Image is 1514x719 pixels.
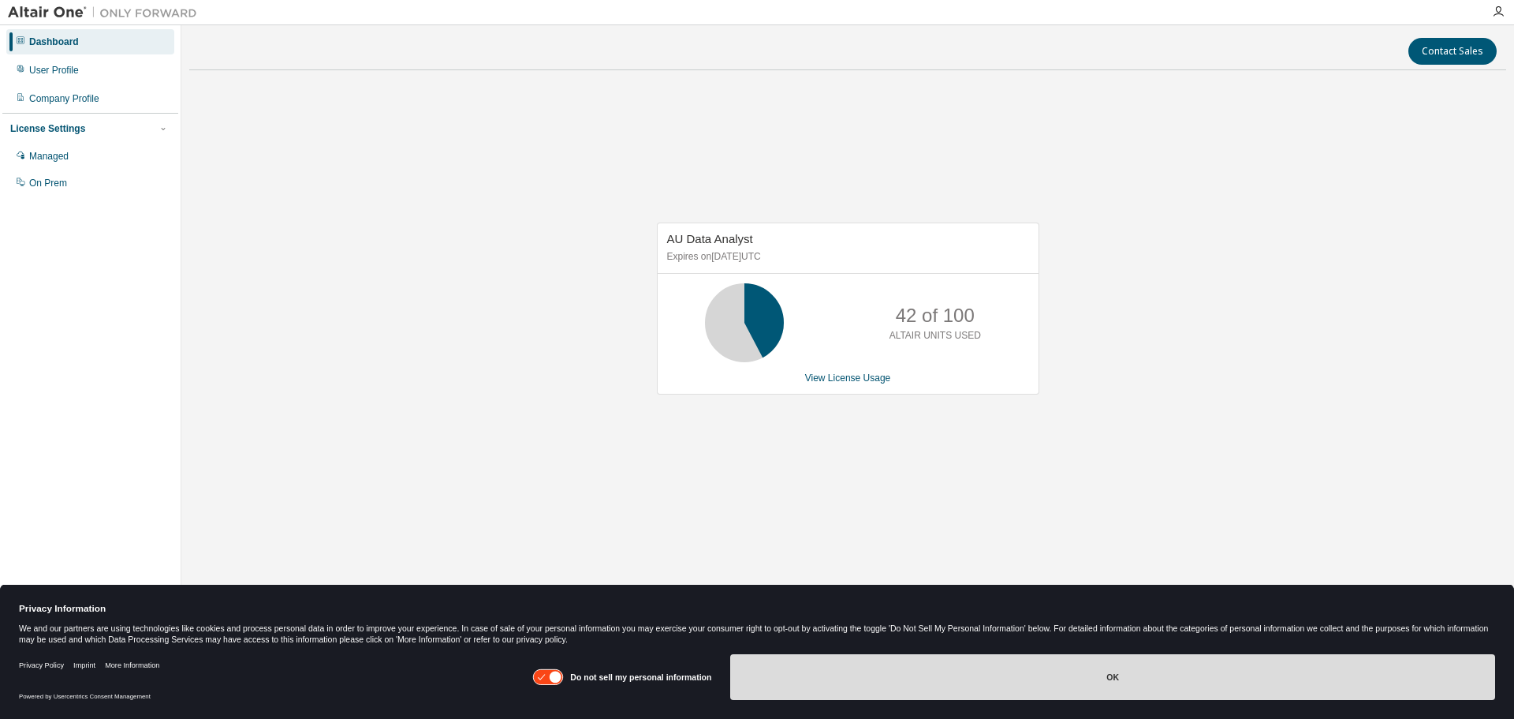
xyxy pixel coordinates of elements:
p: ALTAIR UNITS USED [889,329,981,343]
div: Company Profile [29,92,99,105]
img: Altair One [8,5,205,21]
p: 42 of 100 [896,302,975,329]
div: License Settings [10,122,85,135]
button: Contact Sales [1408,38,1497,65]
div: User Profile [29,64,79,77]
span: AU Data Analyst [667,232,753,245]
p: Expires on [DATE] UTC [667,250,1025,264]
div: On Prem [29,177,67,189]
a: View License Usage [805,373,891,384]
div: Managed [29,150,69,163]
div: Dashboard [29,36,79,48]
